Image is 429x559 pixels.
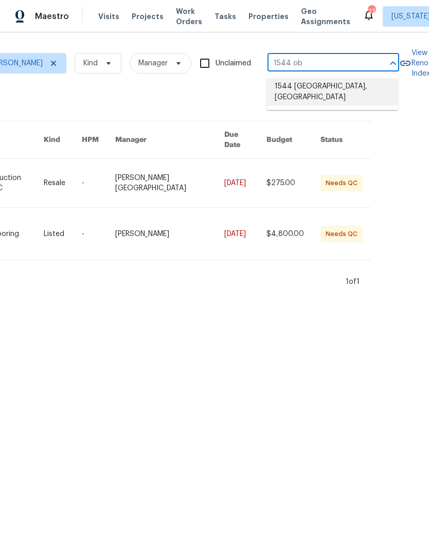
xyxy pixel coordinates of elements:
th: Due Date [216,121,258,159]
li: 1544 [GEOGRAPHIC_DATA], [GEOGRAPHIC_DATA] [266,78,398,106]
span: Projects [132,11,164,22]
td: Listed [35,208,74,260]
th: HPM [74,121,107,159]
span: Maestro [35,11,69,22]
div: 1 of 1 [346,277,360,287]
td: [PERSON_NAME][GEOGRAPHIC_DATA] [107,159,217,208]
td: Resale [35,159,74,208]
input: Enter in an address [267,56,370,71]
span: Unclaimed [216,58,251,69]
span: Properties [248,11,289,22]
th: Budget [258,121,312,159]
td: - [74,159,107,208]
span: Tasks [214,13,236,20]
span: Visits [98,11,119,22]
span: Work Orders [176,6,202,27]
td: [PERSON_NAME] [107,208,217,260]
td: - [74,208,107,260]
th: Status [312,121,371,159]
th: Kind [35,121,74,159]
div: 27 [368,6,375,16]
span: Manager [138,58,168,68]
span: Kind [83,58,98,68]
button: Close [386,56,400,70]
th: Manager [107,121,217,159]
span: Geo Assignments [301,6,350,27]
